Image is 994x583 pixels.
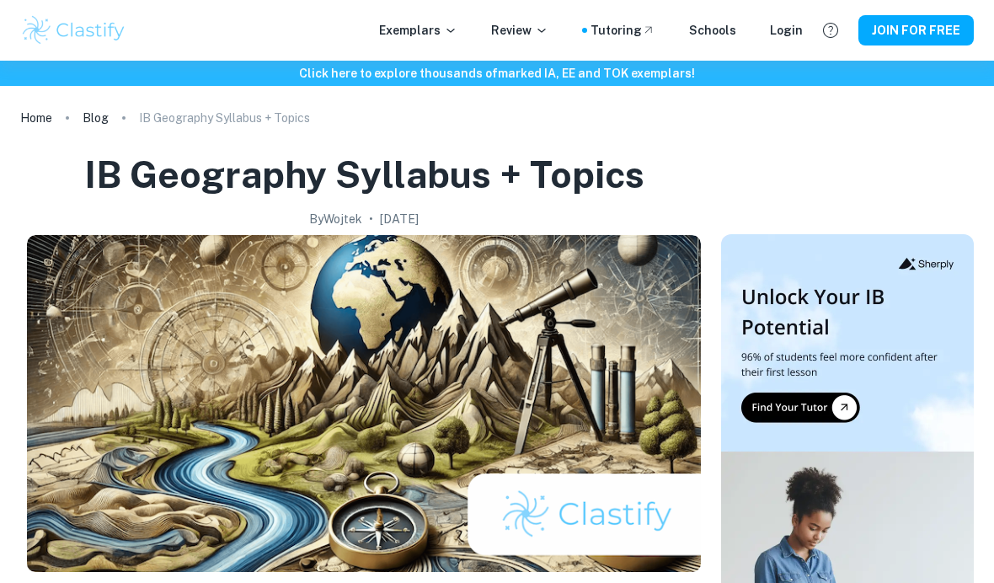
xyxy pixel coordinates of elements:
p: IB Geography Syllabus + Topics [139,109,310,127]
h2: By Wojtek [309,210,362,228]
a: Login [770,21,803,40]
img: Clastify logo [20,13,127,47]
a: Home [20,106,52,130]
h2: [DATE] [380,210,419,228]
a: Blog [83,106,109,130]
img: IB Geography Syllabus + Topics cover image [27,235,701,572]
p: Exemplars [379,21,457,40]
a: Tutoring [591,21,655,40]
h6: Click here to explore thousands of marked IA, EE and TOK exemplars ! [3,64,991,83]
a: Schools [689,21,736,40]
p: Review [491,21,548,40]
button: Help and Feedback [816,16,845,45]
h1: IB Geography Syllabus + Topics [84,150,644,200]
p: • [369,210,373,228]
button: JOIN FOR FREE [858,15,974,45]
